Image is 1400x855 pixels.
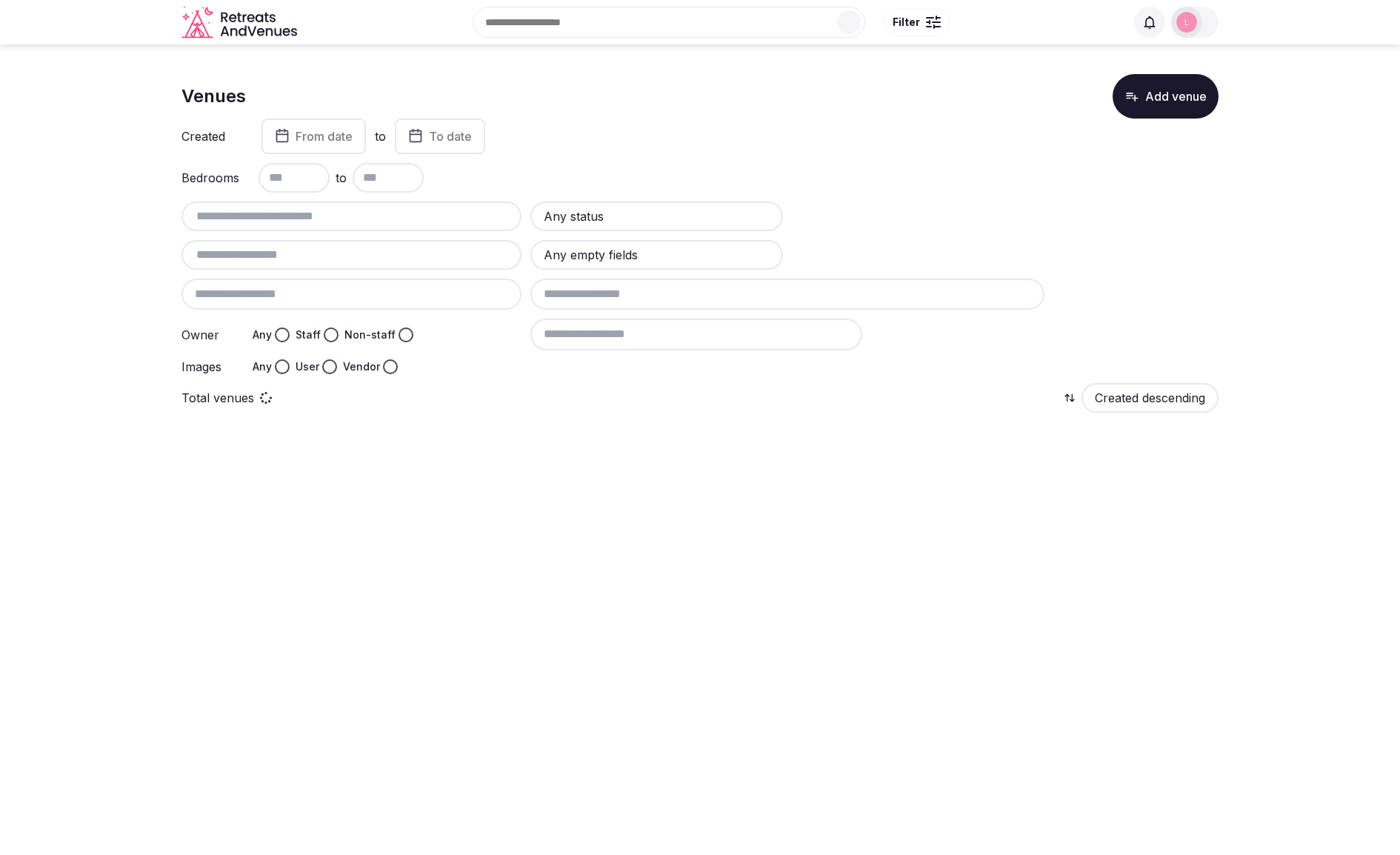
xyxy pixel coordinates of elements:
button: Filter [883,8,950,36]
button: To date [395,119,485,154]
span: Filter [893,15,920,30]
label: Non-staff [344,327,396,342]
label: to [375,128,386,144]
button: Add venue [1113,74,1219,119]
label: Images [181,361,241,373]
label: User [296,359,319,374]
label: Vendor [343,359,380,374]
label: Created [181,130,241,142]
a: Visit the homepage [181,6,300,39]
span: to [336,169,347,187]
label: Any [253,359,272,374]
label: Owner [181,329,241,341]
label: Bedrooms [181,172,241,184]
label: Staff [296,327,321,342]
label: Any [253,327,272,342]
svg: Retreats and Venues company logo [181,6,300,39]
button: From date [261,119,366,154]
span: From date [296,129,353,144]
p: Total venues [181,390,254,406]
h1: Venues [181,84,246,109]
span: To date [429,129,472,144]
img: Luis Mereiles [1176,12,1197,33]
